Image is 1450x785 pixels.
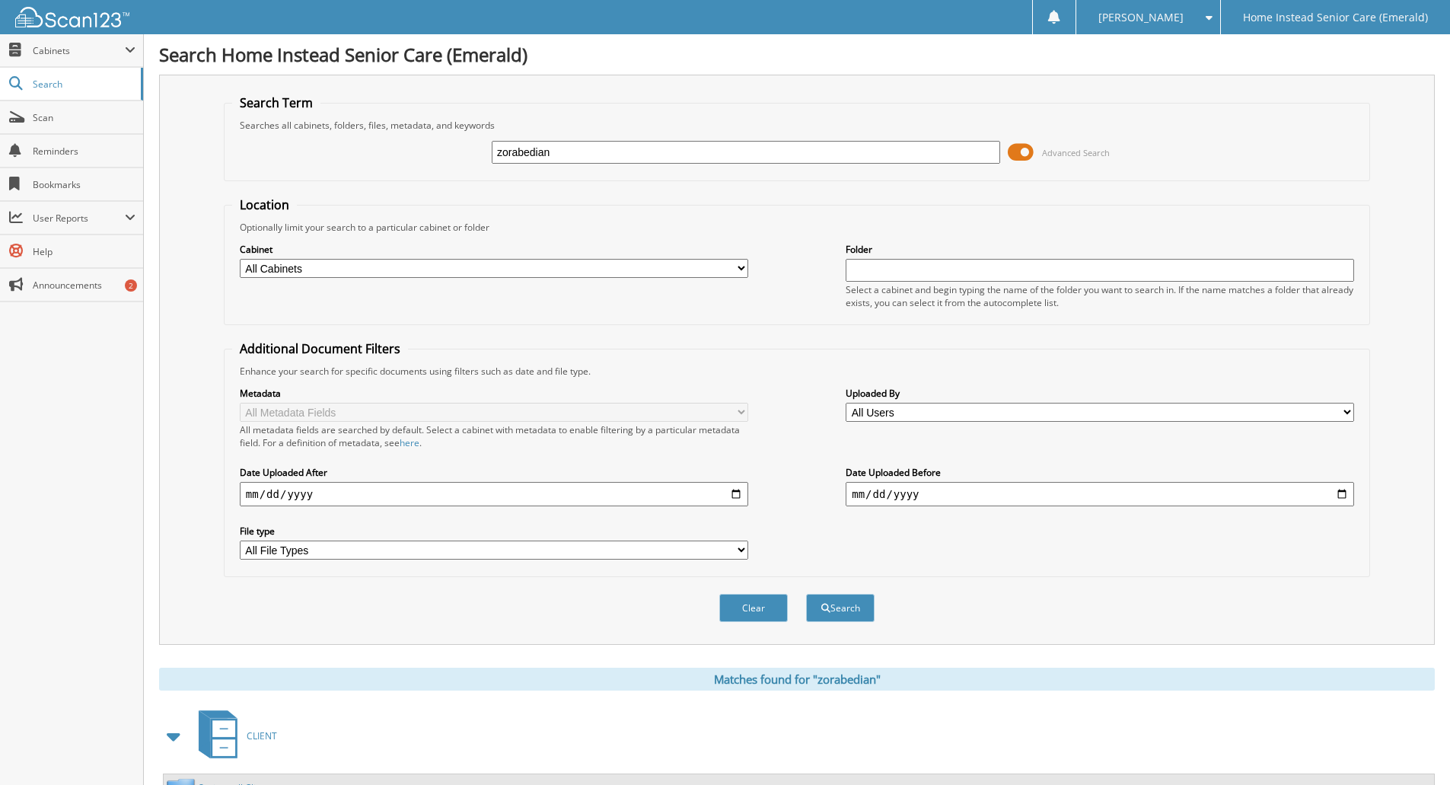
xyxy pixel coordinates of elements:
div: Searches all cabinets, folders, files, metadata, and keywords [232,119,1362,132]
label: Metadata [240,387,748,400]
span: Reminders [33,145,135,158]
label: Uploaded By [846,387,1354,400]
span: CLIENT [247,729,277,742]
div: Select a cabinet and begin typing the name of the folder you want to search in. If the name match... [846,283,1354,309]
div: All metadata fields are searched by default. Select a cabinet with metadata to enable filtering b... [240,423,748,449]
legend: Additional Document Filters [232,340,408,357]
label: File type [240,525,748,538]
legend: Location [232,196,297,213]
span: Help [33,245,135,258]
a: CLIENT [190,706,277,766]
span: Advanced Search [1042,147,1110,158]
div: Enhance your search for specific documents using filters such as date and file type. [232,365,1362,378]
div: 2 [125,279,137,292]
span: [PERSON_NAME] [1098,13,1184,22]
span: Search [33,78,133,91]
input: start [240,482,748,506]
span: Bookmarks [33,178,135,191]
span: Cabinets [33,44,125,57]
label: Cabinet [240,243,748,256]
div: Optionally limit your search to a particular cabinet or folder [232,221,1362,234]
label: Date Uploaded Before [846,466,1354,479]
legend: Search Term [232,94,320,111]
h1: Search Home Instead Senior Care (Emerald) [159,42,1435,67]
button: Clear [719,594,788,622]
span: Home Instead Senior Care (Emerald) [1243,13,1428,22]
label: Folder [846,243,1354,256]
span: Scan [33,111,135,124]
input: end [846,482,1354,506]
label: Date Uploaded After [240,466,748,479]
span: Announcements [33,279,135,292]
img: scan123-logo-white.svg [15,7,129,27]
span: User Reports [33,212,125,225]
a: here [400,436,419,449]
button: Search [806,594,875,622]
div: Matches found for "zorabedian" [159,668,1435,691]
